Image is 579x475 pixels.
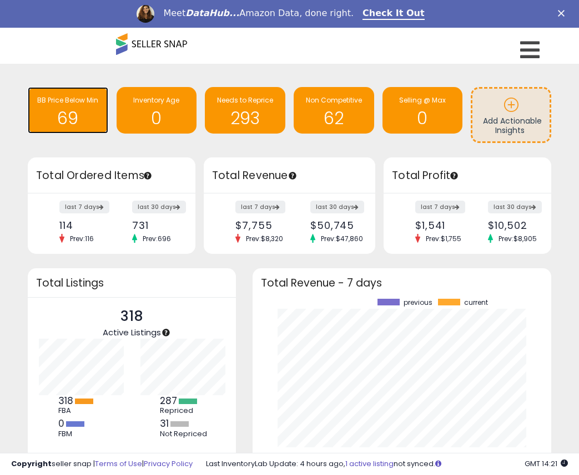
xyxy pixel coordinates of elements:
[132,219,176,231] div: 731
[299,109,369,127] h1: 62
[392,168,543,183] h3: Total Profit
[306,95,362,105] span: Non Competitive
[415,201,465,213] label: last 7 days
[558,10,569,17] div: Close
[28,87,108,134] a: BB Price Below Min 69
[420,234,467,243] span: Prev: $1,755
[210,109,280,127] h1: 293
[388,109,457,127] h1: 0
[449,171,459,181] div: Tooltip anchor
[415,219,459,231] div: $1,541
[36,279,228,287] h3: Total Listings
[294,87,374,134] a: Non Competitive 62
[137,5,154,23] img: Profile image for Georgie
[122,109,192,127] h1: 0
[206,459,568,469] div: Last InventoryLab Update: 4 hours ago, not synced.
[59,219,103,231] div: 114
[11,459,193,469] div: seller snap | |
[33,109,103,127] h1: 69
[240,234,289,243] span: Prev: $8,320
[143,171,153,181] div: Tooltip anchor
[235,201,285,213] label: last 7 days
[163,8,354,19] div: Meet Amazon Data, done right.
[133,95,179,105] span: Inventory Age
[493,234,542,243] span: Prev: $8,905
[362,8,425,20] a: Check It Out
[472,89,550,141] a: Add Actionable Insights
[59,201,109,213] label: last 7 days
[235,219,281,231] div: $7,755
[435,460,441,467] i: Click here to read more about un-synced listings.
[310,201,364,213] label: last 30 days
[399,95,446,105] span: Selling @ Max
[345,458,394,469] a: 1 active listing
[185,8,239,18] i: DataHub...
[160,430,210,438] div: Not Repriced
[58,417,64,430] b: 0
[11,458,52,469] strong: Copyright
[464,299,488,307] span: current
[404,299,432,307] span: previous
[37,95,98,105] span: BB Price Below Min
[488,201,542,213] label: last 30 days
[160,406,210,415] div: Repriced
[64,234,99,243] span: Prev: 116
[132,201,186,213] label: last 30 days
[483,115,542,136] span: Add Actionable Insights
[117,87,197,134] a: Inventory Age 0
[160,394,177,407] b: 287
[205,87,285,134] a: Needs to Reprice 293
[58,406,108,415] div: FBA
[382,87,463,134] a: Selling @ Max 0
[488,219,532,231] div: $10,502
[58,394,73,407] b: 318
[315,234,369,243] span: Prev: $47,860
[261,279,543,287] h3: Total Revenue - 7 days
[217,95,273,105] span: Needs to Reprice
[161,328,171,338] div: Tooltip anchor
[103,306,161,327] p: 318
[160,417,169,430] b: 31
[36,168,187,183] h3: Total Ordered Items
[58,430,108,438] div: FBM
[137,234,177,243] span: Prev: 696
[525,458,568,469] span: 2025-09-9 14:21 GMT
[212,168,367,183] h3: Total Revenue
[103,326,161,338] span: Active Listings
[95,458,142,469] a: Terms of Use
[288,171,298,181] div: Tooltip anchor
[310,219,356,231] div: $50,745
[144,458,193,469] a: Privacy Policy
